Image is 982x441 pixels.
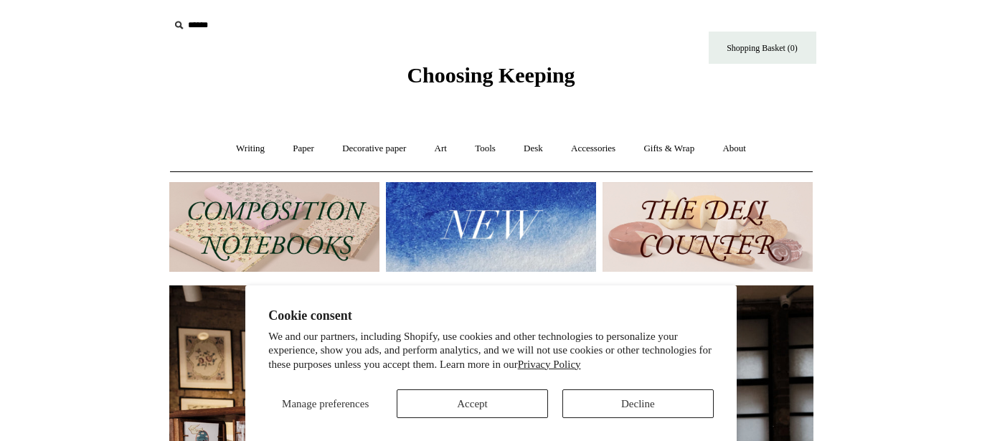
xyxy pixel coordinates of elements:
p: We and our partners, including Shopify, use cookies and other technologies to personalize your ex... [268,330,714,372]
img: 202302 Composition ledgers.jpg__PID:69722ee6-fa44-49dd-a067-31375e5d54ec [169,182,379,272]
span: Manage preferences [282,398,369,409]
a: Privacy Policy [518,359,581,370]
a: Art [422,130,460,168]
button: Manage preferences [268,389,382,418]
a: Writing [223,130,278,168]
a: Accessories [558,130,628,168]
img: New.jpg__PID:f73bdf93-380a-4a35-bcfe-7823039498e1 [386,182,596,272]
a: Decorative paper [329,130,419,168]
a: Shopping Basket (0) [709,32,816,64]
img: The Deli Counter [603,182,813,272]
a: Desk [511,130,556,168]
a: Paper [280,130,327,168]
a: About [709,130,759,168]
h2: Cookie consent [268,308,714,323]
a: Choosing Keeping [407,75,575,85]
a: Gifts & Wrap [631,130,707,168]
button: Accept [397,389,548,418]
button: Decline [562,389,714,418]
span: Choosing Keeping [407,63,575,87]
a: Tools [462,130,509,168]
